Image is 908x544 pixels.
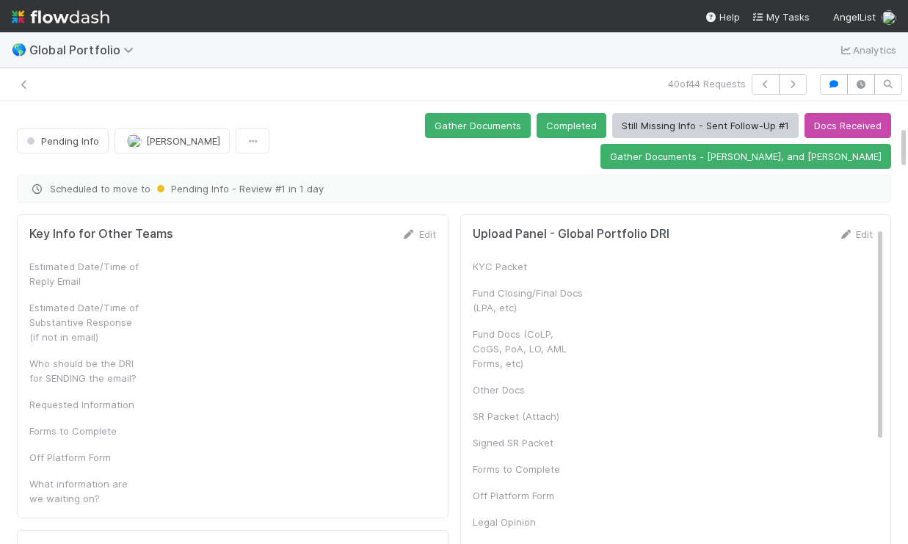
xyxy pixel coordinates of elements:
span: Pending Info - Review #1 [153,183,286,195]
button: Completed [537,113,606,138]
div: Off Platform Form [29,450,139,465]
button: Gather Documents [425,113,531,138]
div: Fund Docs (CoLP, CoGS, PoA, LO, AML Forms, etc) [473,327,583,371]
button: Gather Documents - [PERSON_NAME], and [PERSON_NAME] [600,144,891,169]
div: Requested Information [29,397,139,412]
a: Edit [838,228,873,240]
span: 40 of 44 Requests [668,76,746,91]
button: Still Missing Info - Sent Follow-Up #1 [612,113,799,138]
div: KYC Packet [473,259,583,274]
span: 🌎 [12,43,26,56]
img: avatar_c584de82-e924-47af-9431-5c284c40472a.png [127,134,142,148]
span: AngelList [833,11,876,23]
div: Help [705,10,740,24]
img: avatar_c584de82-e924-47af-9431-5c284c40472a.png [882,10,896,25]
span: Scheduled to move to in 1 day [29,181,879,196]
div: Fund Closing/Final Docs (LPA, etc) [473,286,583,315]
a: Analytics [838,41,896,59]
div: Who should be the DRI for SENDING the email? [29,356,139,385]
div: Other Docs [473,382,583,397]
a: Edit [402,228,436,240]
div: SR Packet (Attach) [473,409,583,424]
span: My Tasks [752,11,810,23]
span: Global Portfolio [29,43,141,57]
h5: Upload Panel - Global Portfolio DRI [473,227,669,242]
span: [PERSON_NAME] [146,135,220,147]
div: Legal Opinion [473,515,583,529]
h5: Key Info for Other Teams [29,227,173,242]
a: My Tasks [752,10,810,24]
img: logo-inverted-e16ddd16eac7371096b0.svg [12,4,109,29]
button: Docs Received [805,113,891,138]
div: Estimated Date/Time of Substantive Response (if not in email) [29,300,139,344]
div: Estimated Date/Time of Reply Email [29,259,139,289]
button: [PERSON_NAME] [115,128,230,153]
div: Forms to Complete [29,424,139,438]
div: Signed SR Packet [473,435,583,450]
div: What information are we waiting on? [29,476,139,506]
div: Forms to Complete [473,462,583,476]
div: Off Platform Form [473,488,583,503]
